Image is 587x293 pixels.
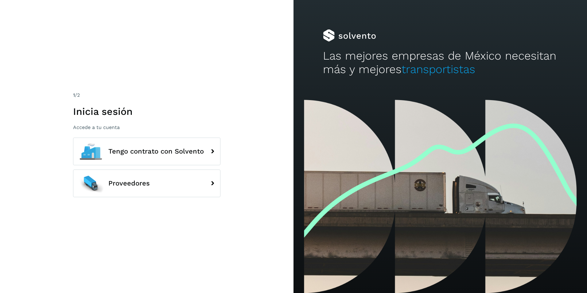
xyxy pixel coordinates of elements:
div: /2 [73,92,220,99]
span: transportistas [402,63,475,76]
button: Proveedores [73,170,220,197]
h2: Las mejores empresas de México necesitan más y mejores [323,49,558,76]
span: Proveedores [108,180,150,187]
p: Accede a tu cuenta [73,124,220,130]
span: 1 [73,92,75,98]
button: Tengo contrato con Solvento [73,138,220,165]
span: Tengo contrato con Solvento [108,148,204,155]
h1: Inicia sesión [73,106,220,117]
